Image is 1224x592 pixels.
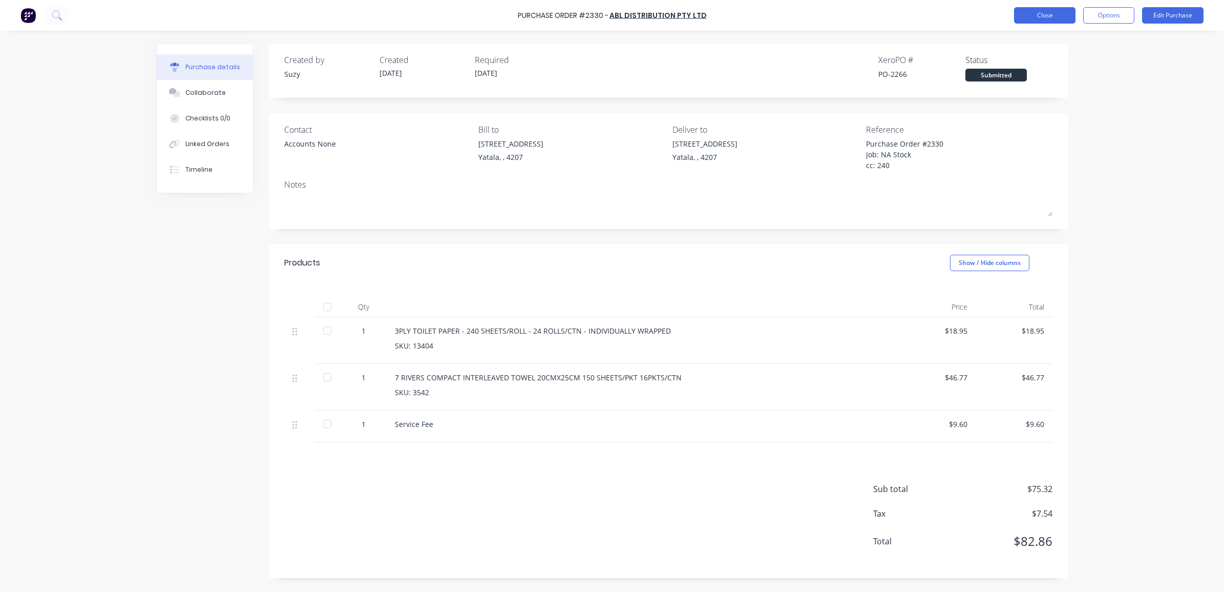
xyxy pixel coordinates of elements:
[395,419,891,430] div: Service Fee
[866,138,994,171] textarea: Purchase Order #2330 Job: NA Stock cc: 240
[878,54,965,66] div: Xero PO #
[284,178,1052,191] div: Notes
[284,54,371,66] div: Created by
[907,419,967,430] div: $9.60
[341,297,387,317] div: Qty
[866,124,1052,136] div: Reference
[873,483,950,495] span: Sub total
[157,131,253,157] button: Linked Orders
[379,54,467,66] div: Created
[950,532,1052,550] span: $82.86
[157,54,253,80] button: Purchase details
[609,10,707,21] a: ABL Distribution Pty Ltd
[395,372,891,383] div: 7 RIVERS COMPACT INTERLEAVED TOWEL 20CMX25CM 150 SHEETS/PKT 16PKTS/CTN
[899,297,976,317] div: Price
[672,124,859,136] div: Deliver to
[395,387,891,398] div: SKU: 3542
[20,8,36,23] img: Factory
[157,157,253,182] button: Timeline
[950,255,1029,271] button: Show / Hide columns
[1083,7,1134,24] button: Options
[478,152,543,162] div: Yatala, , 4207
[950,507,1052,520] span: $7.54
[478,124,665,136] div: Bill to
[907,325,967,336] div: $18.95
[984,325,1044,336] div: $18.95
[478,138,543,149] div: [STREET_ADDRESS]
[284,124,471,136] div: Contact
[878,69,965,79] div: PO-2266
[518,10,608,21] div: Purchase Order #2330 -
[185,165,213,174] div: Timeline
[157,80,253,106] button: Collaborate
[873,507,950,520] span: Tax
[907,372,967,383] div: $46.77
[984,372,1044,383] div: $46.77
[950,483,1052,495] span: $75.32
[349,372,378,383] div: 1
[185,88,226,97] div: Collaborate
[185,139,229,149] div: Linked Orders
[976,297,1052,317] div: Total
[349,325,378,336] div: 1
[185,114,230,123] div: Checklists 0/0
[284,257,320,269] div: Products
[1014,7,1075,24] button: Close
[1142,7,1204,24] button: Edit Purchase
[984,419,1044,430] div: $9.60
[672,138,737,149] div: [STREET_ADDRESS]
[475,54,562,66] div: Required
[873,535,950,547] span: Total
[157,106,253,131] button: Checklists 0/0
[284,138,336,149] div: Accounts None
[185,63,240,72] div: Purchase details
[672,152,737,162] div: Yatala, , 4207
[395,340,891,351] div: SKU: 13404
[284,69,371,79] div: Suzy
[395,325,891,336] div: 3PLY TOILET PAPER - 240 SHEETS/ROLL - 24 ROLLS/CTN - INDIVIDUALLY WRAPPED
[349,419,378,430] div: 1
[965,69,1027,81] div: Submitted
[965,54,1052,66] div: Status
